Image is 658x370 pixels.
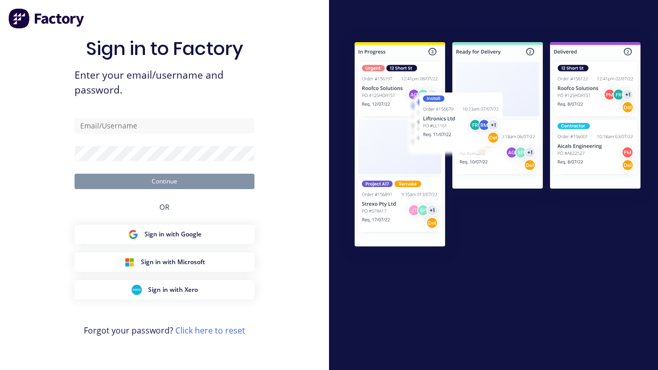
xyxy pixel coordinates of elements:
span: Sign in with Microsoft [141,257,205,267]
img: Microsoft Sign in [124,257,135,267]
img: Factory [8,8,85,29]
button: Microsoft Sign inSign in with Microsoft [75,252,254,272]
button: Continue [75,174,254,189]
button: Xero Sign inSign in with Xero [75,280,254,300]
a: Click here to reset [175,325,245,336]
span: Sign in with Google [144,230,202,239]
button: Google Sign inSign in with Google [75,225,254,244]
h1: Sign in to Factory [86,38,243,60]
img: Xero Sign in [132,285,142,295]
span: Sign in with Xero [148,285,198,294]
input: Email/Username [75,118,254,134]
span: Enter your email/username and password. [75,68,254,98]
span: Forgot your password? [84,324,245,337]
img: Google Sign in [128,229,138,239]
div: OR [159,189,170,225]
img: Sign in [337,26,658,265]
